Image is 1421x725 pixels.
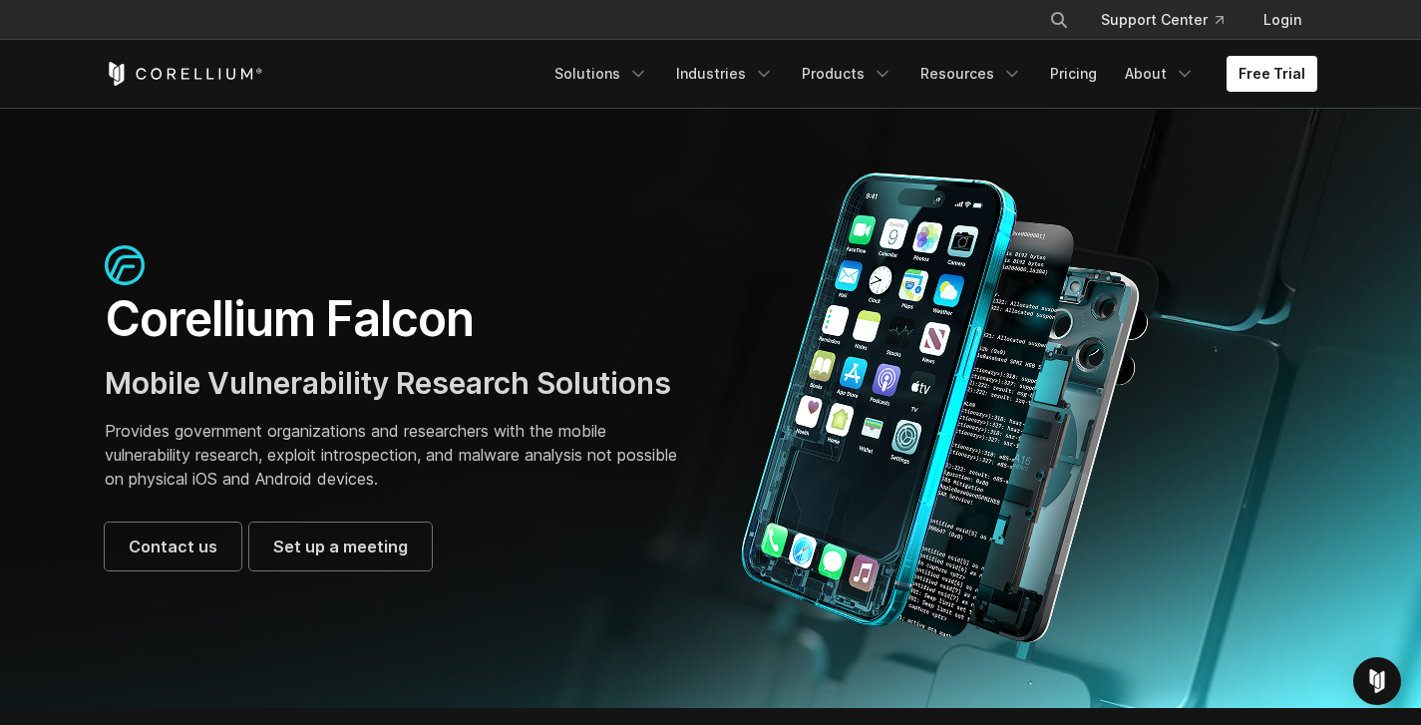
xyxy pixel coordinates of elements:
[790,56,904,92] a: Products
[1025,2,1317,38] div: Navigation Menu
[731,172,1160,644] img: Corellium_Falcon Hero 1
[1041,2,1077,38] button: Search
[542,56,660,92] a: Solutions
[1038,56,1109,92] a: Pricing
[1085,2,1240,38] a: Support Center
[105,419,691,491] p: Provides government organizations and researchers with the mobile vulnerability research, exploit...
[1227,56,1317,92] a: Free Trial
[1353,657,1401,705] div: Open Intercom Messenger
[105,523,241,570] a: Contact us
[105,365,671,401] span: Mobile Vulnerability Research Solutions
[105,62,263,86] a: Corellium Home
[105,289,691,349] h1: Corellium Falcon
[1247,2,1317,38] a: Login
[664,56,786,92] a: Industries
[105,245,145,285] img: falcon-icon
[249,523,432,570] a: Set up a meeting
[1113,56,1207,92] a: About
[129,535,217,558] span: Contact us
[542,56,1317,92] div: Navigation Menu
[908,56,1034,92] a: Resources
[273,535,408,558] span: Set up a meeting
